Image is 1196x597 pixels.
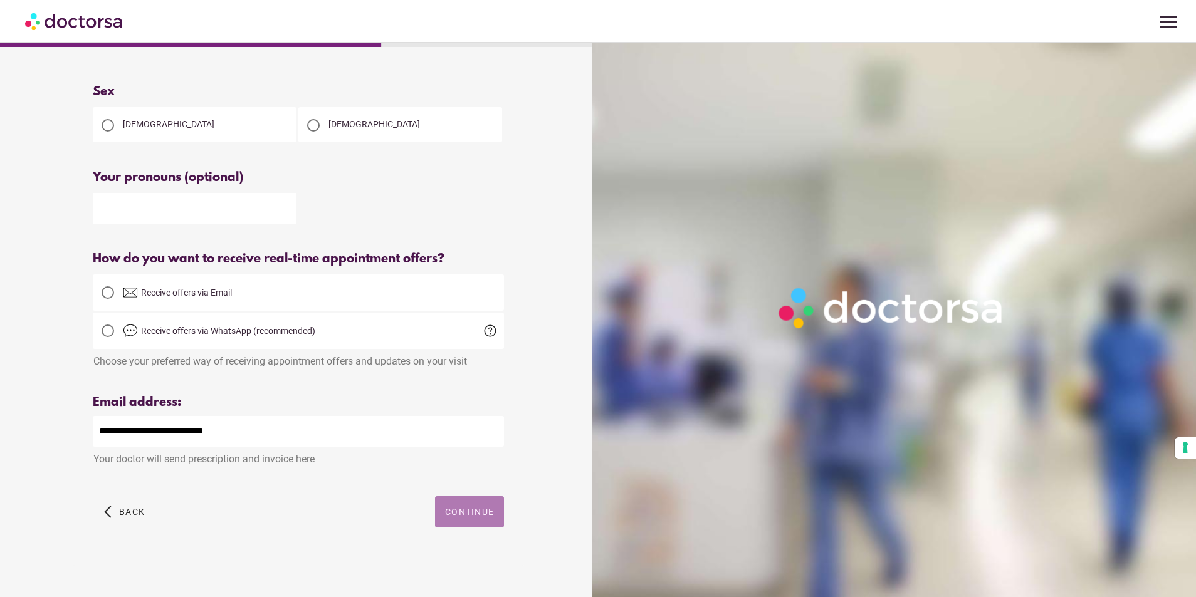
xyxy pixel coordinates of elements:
img: Logo-Doctorsa-trans-White-partial-flat.png [772,281,1012,335]
img: chat [123,323,138,338]
div: Email address: [93,395,504,410]
button: Continue [435,496,504,527]
div: How do you want to receive real-time appointment offers? [93,252,504,266]
button: arrow_back_ios Back [99,496,150,527]
span: Back [119,507,145,517]
span: [DEMOGRAPHIC_DATA] [328,119,420,129]
div: Choose your preferred way of receiving appointment offers and updates on your visit [93,349,504,367]
div: Sex [93,85,504,99]
div: Your pronouns (optional) [93,170,504,185]
div: Your doctor will send prescription and invoice here [93,447,504,465]
span: help [483,323,498,338]
span: menu [1157,10,1180,34]
span: Continue [445,507,494,517]
button: Your consent preferences for tracking technologies [1175,437,1196,459]
img: email [123,285,138,300]
span: Receive offers via WhatsApp (recommended) [141,326,315,336]
img: Doctorsa.com [25,7,124,35]
span: [DEMOGRAPHIC_DATA] [123,119,214,129]
span: Receive offers via Email [141,288,232,298]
